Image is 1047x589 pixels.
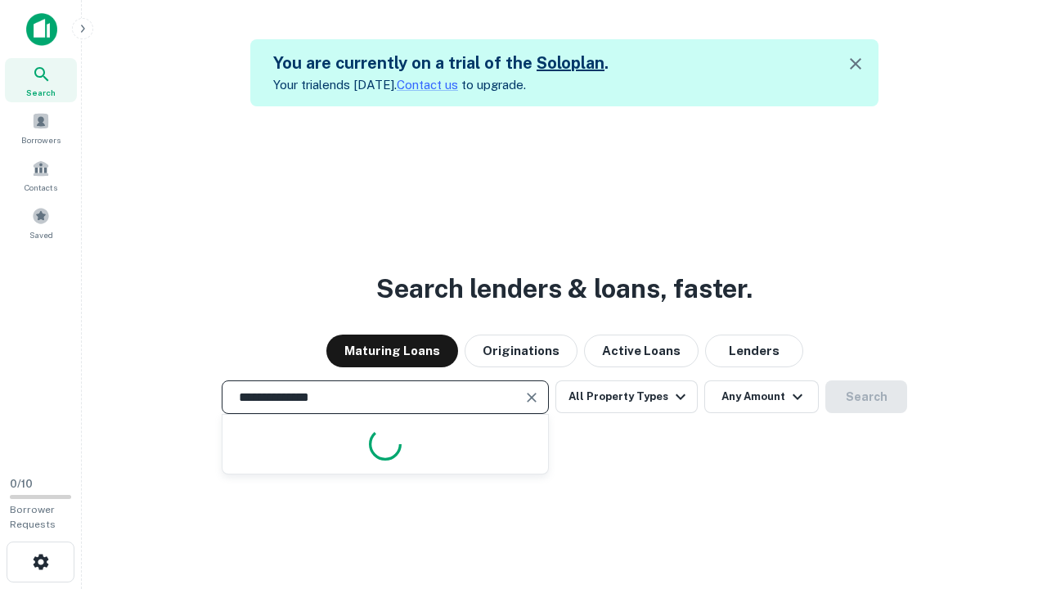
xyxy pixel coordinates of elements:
a: Contacts [5,153,77,197]
span: Search [26,86,56,99]
a: Saved [5,200,77,245]
button: Maturing Loans [326,335,458,367]
button: Clear [520,386,543,409]
img: capitalize-icon.png [26,13,57,46]
a: Search [5,58,77,102]
span: Borrowers [21,133,61,146]
a: Soloplan [537,53,604,73]
button: Lenders [705,335,803,367]
p: Your trial ends [DATE]. to upgrade. [273,75,609,95]
a: Borrowers [5,106,77,150]
h3: Search lenders & loans, faster. [376,269,753,308]
span: Contacts [25,181,57,194]
button: Any Amount [704,380,819,413]
button: Originations [465,335,577,367]
iframe: Chat Widget [965,458,1047,537]
button: All Property Types [555,380,698,413]
span: Saved [29,228,53,241]
h5: You are currently on a trial of the . [273,51,609,75]
span: Borrower Requests [10,504,56,530]
span: 0 / 10 [10,478,33,490]
button: Active Loans [584,335,699,367]
a: Contact us [397,78,458,92]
